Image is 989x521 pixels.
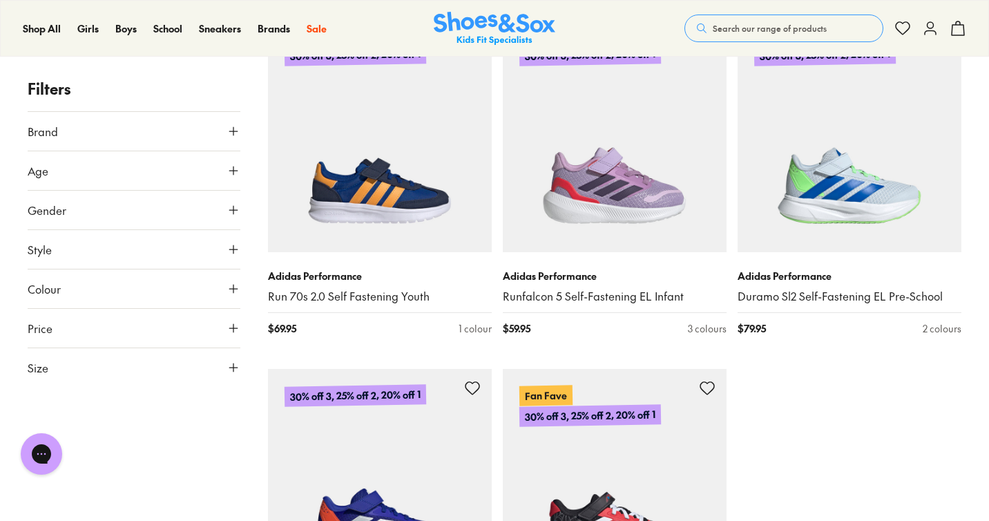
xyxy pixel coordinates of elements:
span: Girls [77,21,99,35]
span: Size [28,359,48,376]
a: School [153,21,182,36]
button: Size [28,348,240,387]
span: Colour [28,281,61,297]
span: Price [28,320,52,337]
a: Brands [258,21,290,36]
span: Shop All [23,21,61,35]
span: Boys [115,21,137,35]
img: SNS_Logo_Responsive.svg [434,12,555,46]
button: Colour [28,269,240,308]
span: School [153,21,182,35]
p: Fan Fave [519,386,573,406]
p: Adidas Performance [503,269,727,283]
a: 30% off 3, 25% off 2, 20% off 1 [503,28,727,252]
span: Age [28,162,48,179]
p: Adidas Performance [738,269,961,283]
button: Style [28,230,240,269]
a: Sneakers [199,21,241,36]
p: 30% off 3, 25% off 2, 20% off 1 [519,404,661,427]
a: Sale [307,21,327,36]
span: Sneakers [199,21,241,35]
a: 30% off 3, 25% off 2, 20% off 1 [738,28,961,252]
span: $ 59.95 [503,321,530,336]
span: Search our range of products [713,22,827,35]
a: Shoes & Sox [434,12,555,46]
a: Girls [77,21,99,36]
div: 1 colour [459,321,492,336]
a: Shop All [23,21,61,36]
span: $ 79.95 [738,321,766,336]
div: 2 colours [923,321,961,336]
a: Boys [115,21,137,36]
p: Adidas Performance [268,269,492,283]
a: 30% off 3, 25% off 2, 20% off 1 [268,28,492,252]
a: Duramo Sl2 Self-Fastening EL Pre-School [738,289,961,304]
a: Runfalcon 5 Self-Fastening EL Infant [503,289,727,304]
span: Brand [28,123,58,140]
button: Price [28,309,240,348]
span: Gender [28,202,66,218]
span: $ 69.95 [268,321,296,336]
iframe: Gorgias live chat messenger [14,428,69,480]
a: Run 70s 2.0 Self Fastening Youth [268,289,492,304]
p: 30% off 3, 25% off 2, 20% off 1 [285,384,426,407]
span: Sale [307,21,327,35]
button: Age [28,151,240,190]
button: Brand [28,112,240,151]
p: Filters [28,77,240,100]
button: Gender [28,191,240,229]
div: 3 colours [688,321,727,336]
span: Style [28,241,52,258]
button: Search our range of products [684,15,883,42]
span: Brands [258,21,290,35]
